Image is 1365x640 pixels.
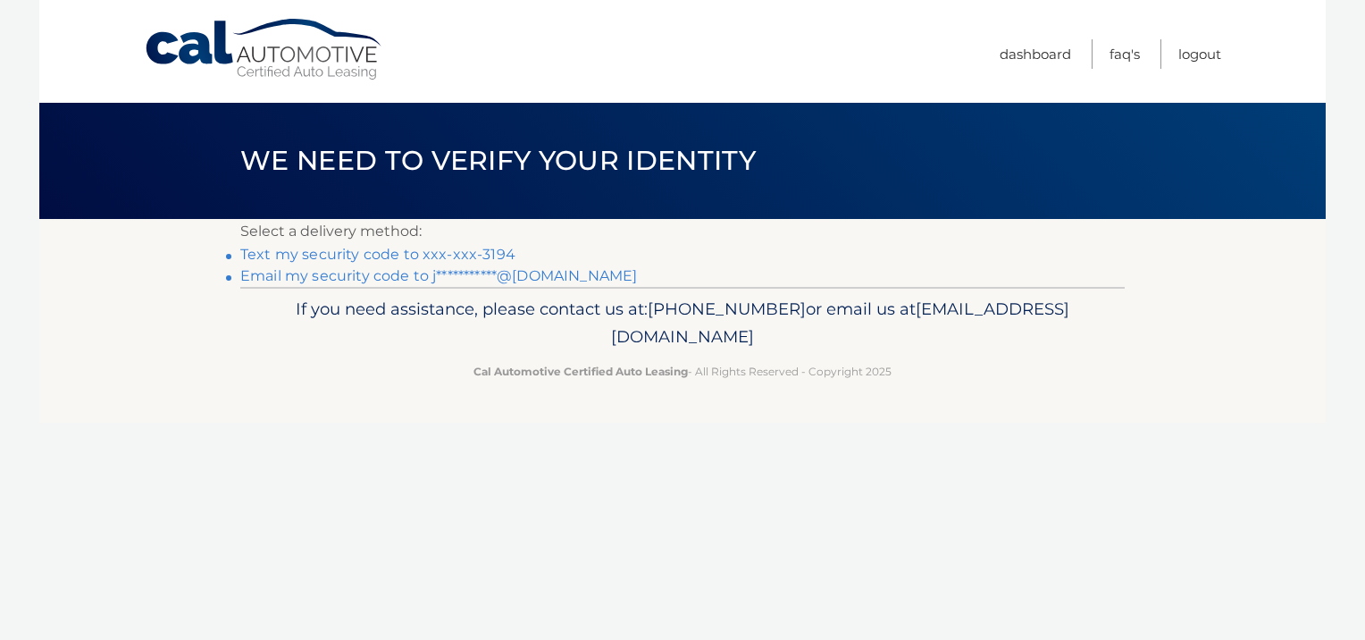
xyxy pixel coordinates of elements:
p: If you need assistance, please contact us at: or email us at [252,295,1113,352]
p: - All Rights Reserved - Copyright 2025 [252,362,1113,381]
strong: Cal Automotive Certified Auto Leasing [473,365,688,378]
a: FAQ's [1110,39,1140,69]
span: [PHONE_NUMBER] [648,299,806,319]
a: Dashboard [1000,39,1071,69]
a: Logout [1178,39,1221,69]
p: Select a delivery method: [240,219,1125,244]
span: We need to verify your identity [240,144,756,177]
a: Text my security code to xxx-xxx-3194 [240,246,515,263]
a: Cal Automotive [144,18,385,81]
